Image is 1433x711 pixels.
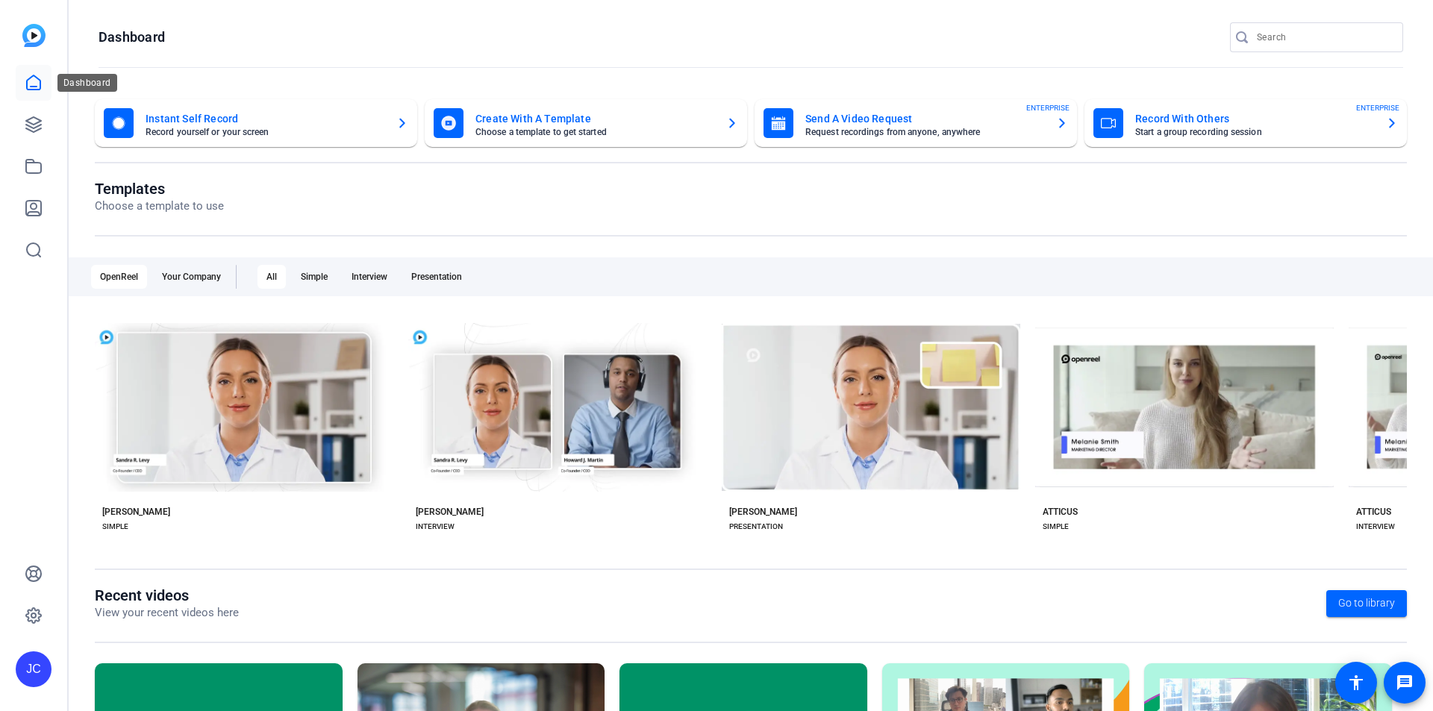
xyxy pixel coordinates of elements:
[729,506,797,518] div: [PERSON_NAME]
[292,265,337,289] div: Simple
[102,521,128,533] div: SIMPLE
[1026,102,1070,113] span: ENTERPRISE
[91,265,147,289] div: OpenReel
[755,99,1077,147] button: Send A Video RequestRequest recordings from anyone, anywhereENTERPRISE
[99,28,165,46] h1: Dashboard
[416,506,484,518] div: [PERSON_NAME]
[1396,674,1414,692] mat-icon: message
[146,128,384,137] mat-card-subtitle: Record yourself or your screen
[57,74,117,92] div: Dashboard
[805,110,1044,128] mat-card-title: Send A Video Request
[16,651,51,687] div: JC
[402,265,471,289] div: Presentation
[146,110,384,128] mat-card-title: Instant Self Record
[805,128,1044,137] mat-card-subtitle: Request recordings from anyone, anywhere
[1338,595,1395,611] span: Go to library
[257,265,286,289] div: All
[153,265,230,289] div: Your Company
[343,265,396,289] div: Interview
[1257,28,1391,46] input: Search
[1135,110,1374,128] mat-card-title: Record With Others
[1356,506,1391,518] div: ATTICUS
[95,604,239,621] p: View your recent videos here
[102,506,170,518] div: [PERSON_NAME]
[416,521,455,533] div: INTERVIEW
[1356,102,1399,113] span: ENTERPRISE
[475,128,714,137] mat-card-subtitle: Choose a template to get started
[1356,521,1395,533] div: INTERVIEW
[95,180,224,198] h1: Templates
[1135,128,1374,137] mat-card-subtitle: Start a group recording session
[22,24,46,47] img: blue-gradient.svg
[1347,674,1365,692] mat-icon: accessibility
[1326,590,1407,617] a: Go to library
[729,521,783,533] div: PRESENTATION
[1043,521,1069,533] div: SIMPLE
[95,198,224,215] p: Choose a template to use
[1043,506,1078,518] div: ATTICUS
[1084,99,1407,147] button: Record With OthersStart a group recording sessionENTERPRISE
[95,99,417,147] button: Instant Self RecordRecord yourself or your screen
[425,99,747,147] button: Create With A TemplateChoose a template to get started
[475,110,714,128] mat-card-title: Create With A Template
[95,586,239,604] h1: Recent videos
